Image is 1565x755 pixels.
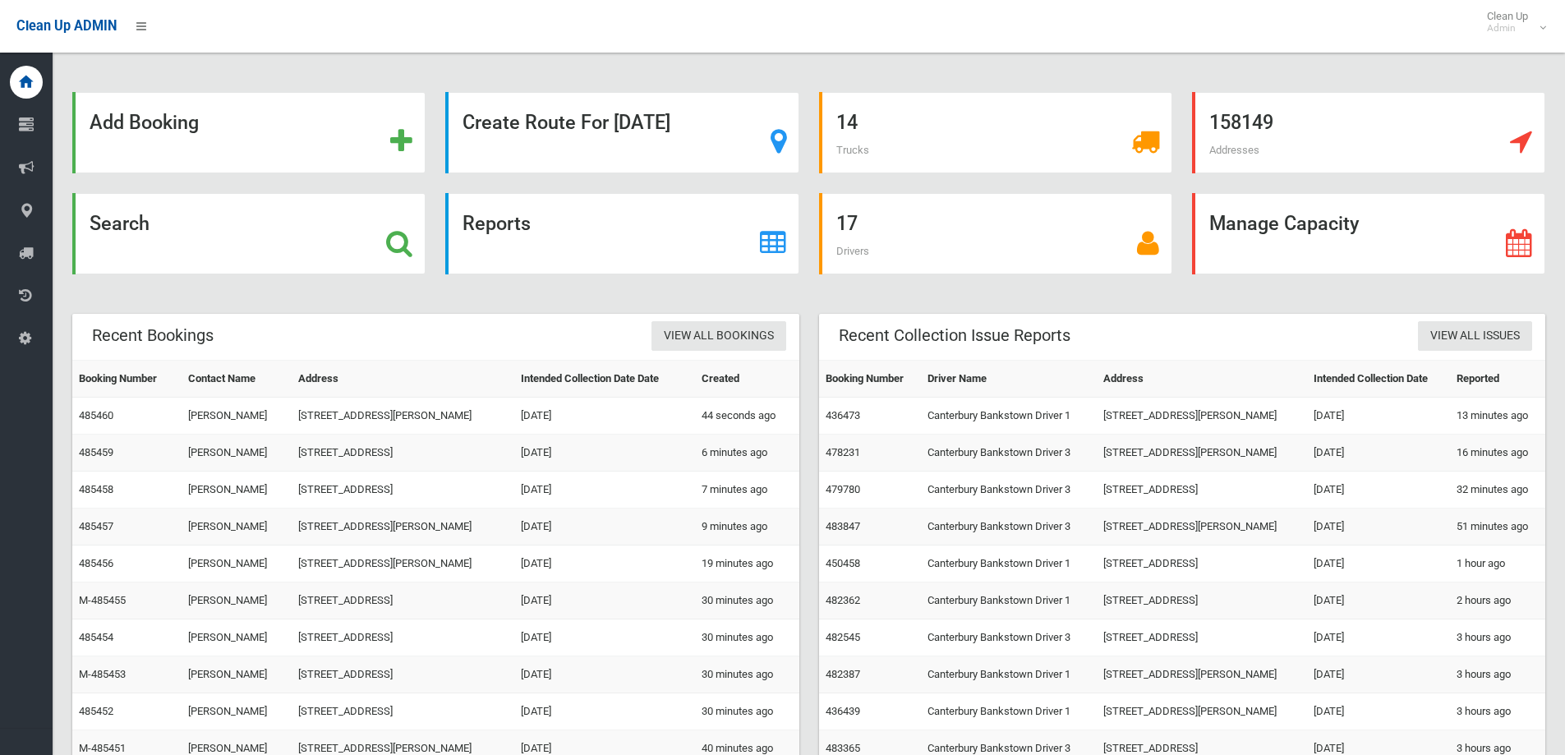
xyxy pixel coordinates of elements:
td: [STREET_ADDRESS][PERSON_NAME] [292,509,514,546]
th: Intended Collection Date Date [514,361,695,398]
span: Clean Up [1479,10,1544,35]
th: Booking Number [72,361,182,398]
a: 485456 [79,557,113,569]
a: 485459 [79,446,113,458]
a: M-485453 [79,668,126,680]
td: [STREET_ADDRESS] [1097,619,1306,656]
a: 482362 [826,594,860,606]
strong: Manage Capacity [1209,212,1359,235]
td: [STREET_ADDRESS] [292,619,514,656]
td: [STREET_ADDRESS] [1097,546,1306,582]
a: Reports [445,193,799,274]
th: Reported [1450,361,1545,398]
th: Address [1097,361,1306,398]
td: Canterbury Bankstown Driver 3 [921,435,1097,472]
td: [DATE] [1307,398,1450,435]
td: [PERSON_NAME] [182,546,292,582]
td: [DATE] [514,656,695,693]
a: 478231 [826,446,860,458]
span: Addresses [1209,144,1259,156]
td: [DATE] [1307,546,1450,582]
th: Driver Name [921,361,1097,398]
td: 6 minutes ago [695,435,799,472]
td: [STREET_ADDRESS] [292,582,514,619]
td: [STREET_ADDRESS][PERSON_NAME] [1097,435,1306,472]
td: [DATE] [514,435,695,472]
td: Canterbury Bankstown Driver 1 [921,582,1097,619]
td: [PERSON_NAME] [182,472,292,509]
td: [STREET_ADDRESS][PERSON_NAME] [1097,656,1306,693]
strong: Search [90,212,150,235]
strong: 158149 [1209,111,1273,134]
a: 485452 [79,705,113,717]
a: 17 Drivers [819,193,1172,274]
td: 3 hours ago [1450,619,1545,656]
a: 479780 [826,483,860,495]
a: 14 Trucks [819,92,1172,173]
a: M-485455 [79,594,126,606]
td: [STREET_ADDRESS][PERSON_NAME] [292,546,514,582]
td: [DATE] [1307,472,1450,509]
td: 7 minutes ago [695,472,799,509]
td: [STREET_ADDRESS][PERSON_NAME] [1097,509,1306,546]
td: Canterbury Bankstown Driver 1 [921,693,1097,730]
a: Search [72,193,426,274]
td: [DATE] [1307,656,1450,693]
a: View All Bookings [651,321,786,352]
td: [PERSON_NAME] [182,693,292,730]
td: Canterbury Bankstown Driver 1 [921,546,1097,582]
td: [STREET_ADDRESS] [1097,582,1306,619]
td: [DATE] [1307,435,1450,472]
a: 483847 [826,520,860,532]
a: 436473 [826,409,860,421]
th: Booking Number [819,361,922,398]
a: M-485451 [79,742,126,754]
td: 2 hours ago [1450,582,1545,619]
a: 485458 [79,483,113,495]
td: [DATE] [514,546,695,582]
td: [DATE] [514,693,695,730]
td: [PERSON_NAME] [182,435,292,472]
td: 1 hour ago [1450,546,1545,582]
a: 485454 [79,631,113,643]
td: [DATE] [514,582,695,619]
th: Contact Name [182,361,292,398]
small: Admin [1487,22,1528,35]
a: 485460 [79,409,113,421]
span: Drivers [836,245,869,257]
strong: 17 [836,212,858,235]
header: Recent Collection Issue Reports [819,320,1090,352]
td: Canterbury Bankstown Driver 3 [921,509,1097,546]
td: [DATE] [514,509,695,546]
strong: Create Route For [DATE] [463,111,670,134]
td: 3 hours ago [1450,656,1545,693]
th: Created [695,361,799,398]
a: 483365 [826,742,860,754]
a: Manage Capacity [1192,193,1545,274]
td: [DATE] [514,472,695,509]
td: [DATE] [514,398,695,435]
a: 485457 [79,520,113,532]
a: 482387 [826,668,860,680]
a: Create Route For [DATE] [445,92,799,173]
a: 450458 [826,557,860,569]
td: [DATE] [1307,693,1450,730]
td: 30 minutes ago [695,693,799,730]
td: [PERSON_NAME] [182,398,292,435]
th: Address [292,361,514,398]
td: [STREET_ADDRESS] [292,656,514,693]
td: [DATE] [1307,509,1450,546]
strong: Add Booking [90,111,199,134]
td: 30 minutes ago [695,619,799,656]
td: [DATE] [1307,619,1450,656]
td: Canterbury Bankstown Driver 1 [921,398,1097,435]
a: 436439 [826,705,860,717]
a: 482545 [826,631,860,643]
td: 30 minutes ago [695,582,799,619]
td: Canterbury Bankstown Driver 1 [921,656,1097,693]
td: [STREET_ADDRESS] [292,472,514,509]
td: 3 hours ago [1450,693,1545,730]
span: Clean Up ADMIN [16,18,117,34]
header: Recent Bookings [72,320,233,352]
span: Trucks [836,144,869,156]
